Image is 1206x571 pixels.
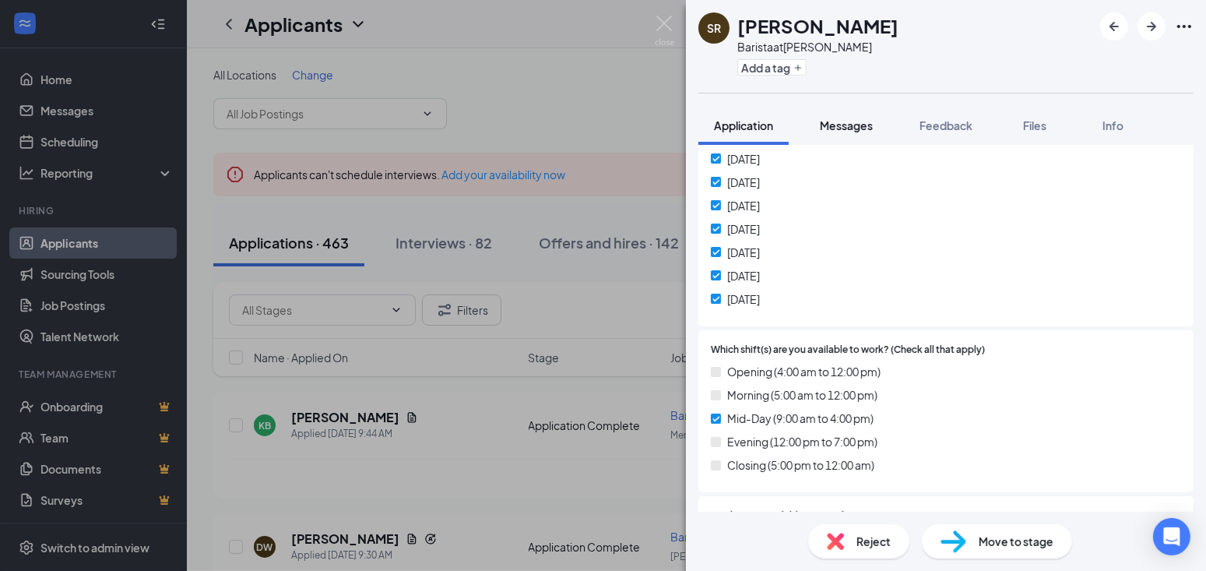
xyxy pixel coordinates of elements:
svg: ArrowLeftNew [1105,17,1123,36]
span: Info [1102,118,1123,132]
svg: Ellipses [1175,17,1194,36]
button: PlusAdd a tag [737,59,807,76]
span: Evening (12:00 pm to 7:00 pm) [727,433,877,450]
h1: [PERSON_NAME] [737,12,898,39]
button: ArrowRight [1137,12,1166,41]
span: Morning (5:00 am to 12:00 pm) [727,386,877,404]
span: Total Hours Available Per Week [711,509,847,523]
span: Feedback [919,118,972,132]
span: [DATE] [727,220,760,238]
span: Move to stage [979,533,1053,550]
span: [DATE] [727,174,760,191]
span: [DATE] [727,150,760,167]
svg: Plus [793,63,803,72]
span: Messages [820,118,873,132]
span: Mid-Day (9:00 am to 4:00 pm) [727,410,874,427]
span: Which shift(s) are you available to work? (Check all that apply) [711,343,985,358]
span: [DATE] [727,267,760,284]
span: Application [714,118,773,132]
span: Opening (4:00 am to 12:00 pm) [727,363,881,380]
span: Reject [856,533,891,550]
div: Barista at [PERSON_NAME] [737,39,898,55]
span: [DATE] [727,291,760,308]
span: [DATE] [727,244,760,261]
button: ArrowLeftNew [1100,12,1128,41]
div: Open Intercom Messenger [1153,518,1190,555]
div: SR [707,20,721,36]
svg: ArrowRight [1142,17,1161,36]
span: [DATE] [727,197,760,214]
span: Files [1023,118,1046,132]
span: Closing (5:00 pm to 12:00 am) [727,456,874,474]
